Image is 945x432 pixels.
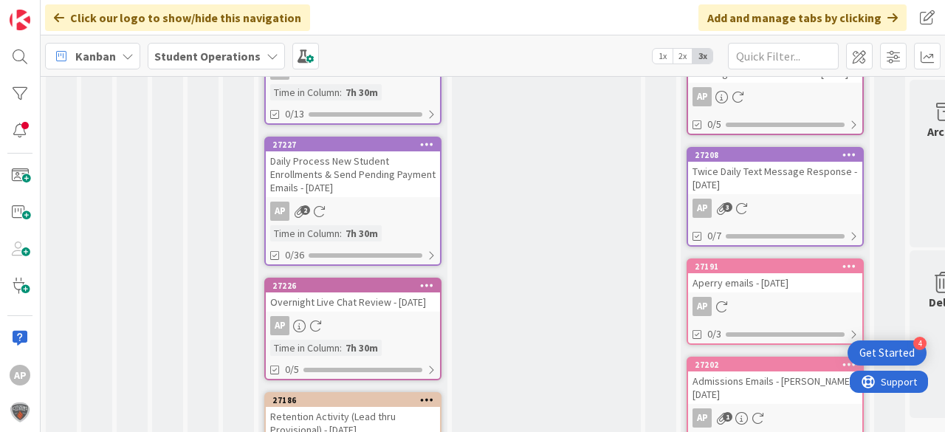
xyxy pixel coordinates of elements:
[266,138,440,197] div: 27227Daily Process New Student Enrollments & Send Pending Payment Emails - [DATE]
[688,148,862,162] div: 27208
[266,202,440,221] div: AP
[707,326,721,342] span: 0/3
[266,316,440,335] div: AP
[695,261,862,272] div: 27191
[859,346,915,360] div: Get Started
[695,150,862,160] div: 27208
[75,47,116,65] span: Kanban
[285,247,304,263] span: 0/36
[707,117,721,132] span: 0/5
[693,408,712,428] div: AP
[154,49,261,64] b: Student Operations
[693,87,712,106] div: AP
[688,358,862,371] div: 27202
[10,365,30,385] div: AP
[10,402,30,422] img: avatar
[698,4,907,31] div: Add and manage tabs by clicking
[707,228,721,244] span: 0/7
[673,49,693,64] span: 2x
[728,43,839,69] input: Quick Filter...
[266,394,440,407] div: 27186
[340,84,342,100] span: :
[688,260,862,273] div: 27191
[285,362,299,377] span: 0/5
[266,292,440,312] div: Overnight Live Chat Review - [DATE]
[266,138,440,151] div: 27227
[913,337,927,350] div: 4
[266,279,440,312] div: 27226Overnight Live Chat Review - [DATE]
[693,297,712,316] div: AP
[264,137,441,266] a: 27227Daily Process New Student Enrollments & Send Pending Payment Emails - [DATE]APTime in Column...
[342,84,382,100] div: 7h 30m
[266,279,440,292] div: 27226
[340,340,342,356] span: :
[688,148,862,194] div: 27208Twice Daily Text Message Response - [DATE]
[687,258,864,345] a: 27191Aperry emails - [DATE]AP0/3
[688,199,862,218] div: AP
[270,316,289,335] div: AP
[270,84,340,100] div: Time in Column
[10,10,30,30] img: Visit kanbanzone.com
[342,340,382,356] div: 7h 30m
[300,205,310,215] span: 2
[272,140,440,150] div: 27227
[342,225,382,241] div: 7h 30m
[687,49,864,135] a: Overnight Live Chat Review - [DATE]AP0/5
[688,87,862,106] div: AP
[688,358,862,404] div: 27202Admissions Emails - [PERSON_NAME] - [DATE]
[340,225,342,241] span: :
[688,162,862,194] div: Twice Daily Text Message Response - [DATE]
[270,340,340,356] div: Time in Column
[270,225,340,241] div: Time in Column
[688,408,862,428] div: AP
[266,151,440,197] div: Daily Process New Student Enrollments & Send Pending Payment Emails - [DATE]
[45,4,310,31] div: Click our logo to show/hide this navigation
[272,281,440,291] div: 27226
[272,395,440,405] div: 27186
[270,202,289,221] div: AP
[848,340,927,366] div: Open Get Started checklist, remaining modules: 4
[688,297,862,316] div: AP
[264,278,441,380] a: 27226Overnight Live Chat Review - [DATE]APTime in Column:7h 30m0/5
[723,412,732,422] span: 1
[688,260,862,292] div: 27191Aperry emails - [DATE]
[693,49,712,64] span: 3x
[693,199,712,218] div: AP
[687,147,864,247] a: 27208Twice Daily Text Message Response - [DATE]AP0/7
[723,202,732,212] span: 3
[688,273,862,292] div: Aperry emails - [DATE]
[653,49,673,64] span: 1x
[31,2,67,20] span: Support
[688,371,862,404] div: Admissions Emails - [PERSON_NAME] - [DATE]
[285,106,304,122] span: 0/13
[695,360,862,370] div: 27202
